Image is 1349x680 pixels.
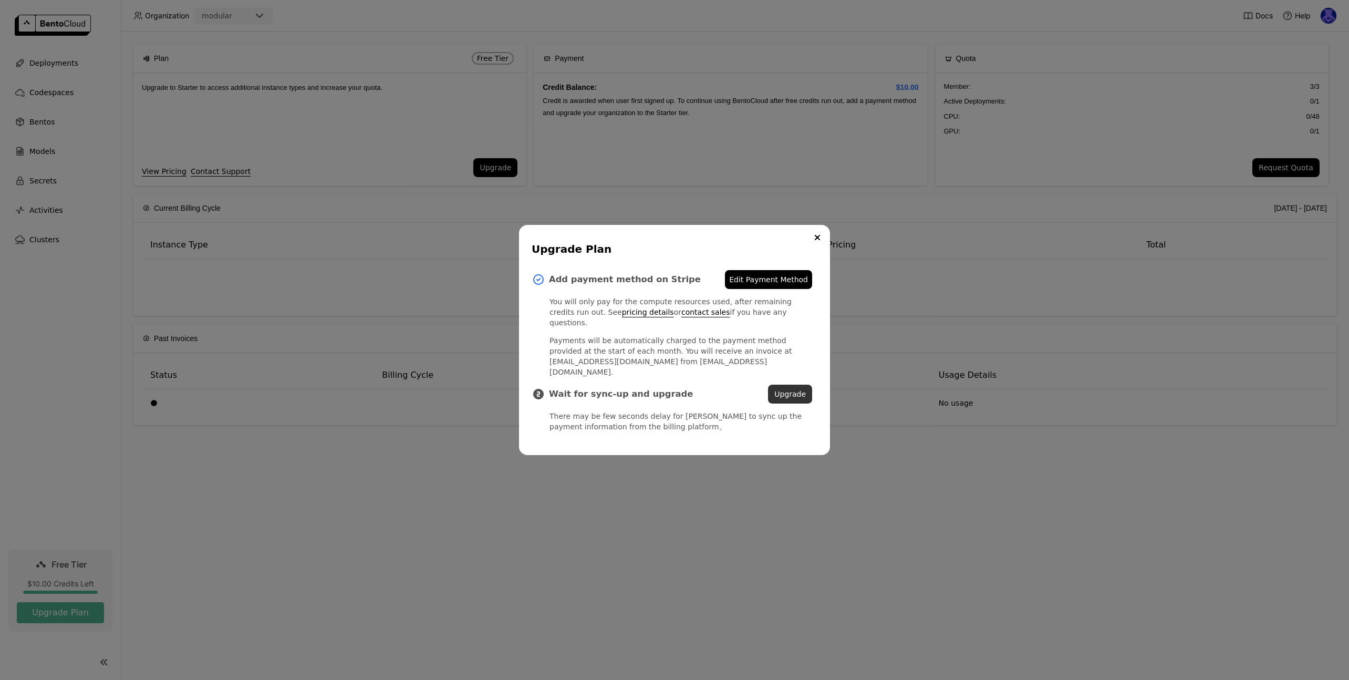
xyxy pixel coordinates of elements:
[532,242,813,256] div: Upgrade Plan
[519,225,830,455] div: dialog
[811,231,824,244] button: Close
[768,385,812,404] button: Upgrade
[549,389,768,399] h3: Wait for sync-up and upgrade
[681,308,730,316] a: contact sales
[725,270,812,289] a: Edit Payment Method
[549,335,812,377] p: Payments will be automatically charged to the payment method provided at the start of each month....
[549,411,812,432] p: There may be few seconds delay for [PERSON_NAME] to sync up the payment information from the bill...
[549,296,812,328] p: You will only pay for the compute resources used, after remaining credits run out. See or if you ...
[622,308,674,316] a: pricing details
[729,274,808,285] span: Edit Payment Method
[549,274,725,285] h3: Add payment method on Stripe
